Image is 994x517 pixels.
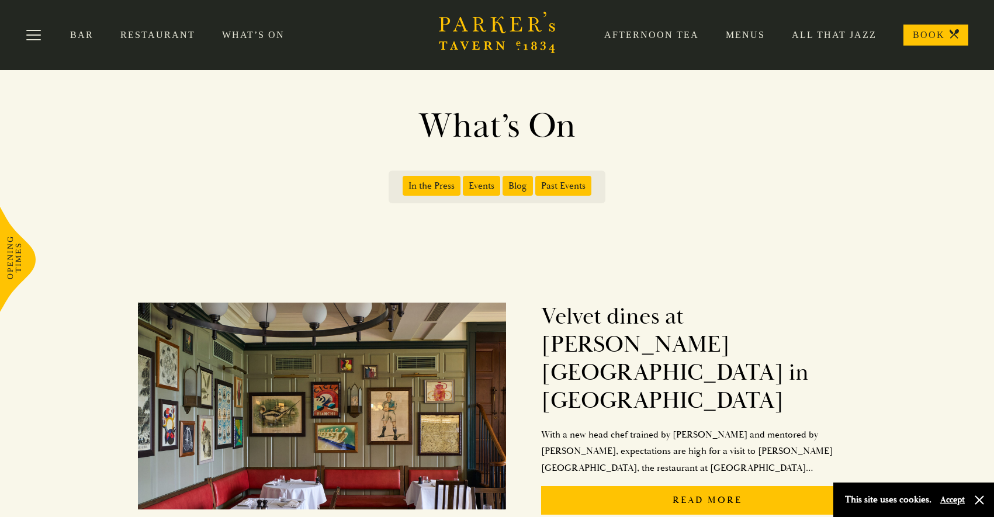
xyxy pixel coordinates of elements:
[940,494,965,505] button: Accept
[541,426,874,477] p: With a new head chef trained by [PERSON_NAME] and mentored by [PERSON_NAME], expectations are hig...
[164,105,830,147] h1: What’s On
[503,176,533,196] span: Blog
[403,176,460,196] span: In the Press
[541,303,874,415] h2: Velvet dines at [PERSON_NAME][GEOGRAPHIC_DATA] in [GEOGRAPHIC_DATA]
[463,176,500,196] span: Events
[535,176,591,196] span: Past Events
[845,491,931,508] p: This site uses cookies.
[541,486,874,515] p: Read More
[974,494,985,506] button: Close and accept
